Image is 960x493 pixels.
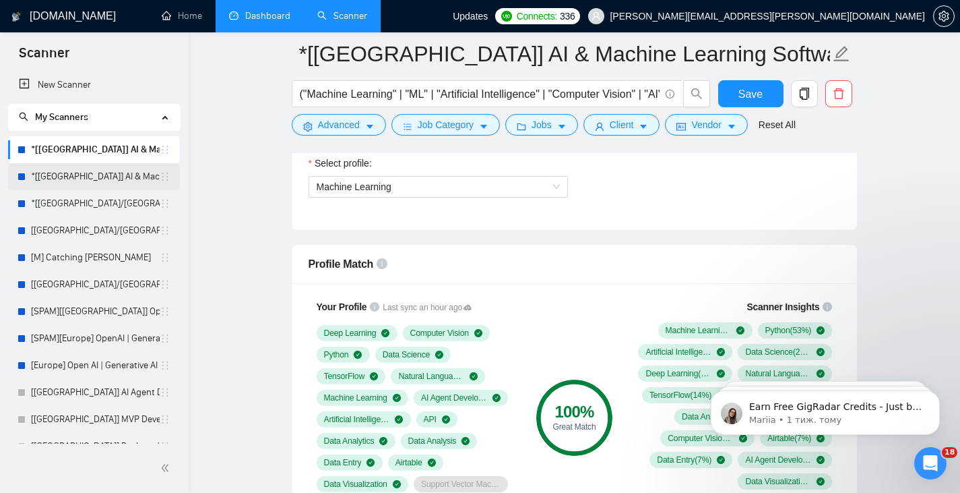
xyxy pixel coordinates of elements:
[833,45,850,63] span: edit
[31,217,160,244] a: [[GEOGRAPHIC_DATA]/[GEOGRAPHIC_DATA]] OpenAI | Generative AI Integration
[657,455,711,465] span: Data Entry ( 7 %)
[38,7,60,29] img: Profile image for Nazar
[583,114,660,136] button: userClientcaret-down
[823,302,832,312] span: info-circle
[717,348,725,356] span: check-circle
[393,394,401,402] span: check-circle
[11,361,258,384] textarea: Повідомлення...
[366,459,375,467] span: check-circle
[536,423,612,431] div: Great Match
[8,298,180,325] li: [SPAM][USA] OpenAI | Generative AI ML
[31,244,160,271] a: [M] Catching [PERSON_NAME]
[461,437,470,445] span: check-circle
[403,121,412,132] span: bars
[505,114,578,136] button: folderJobscaret-down
[160,461,174,475] span: double-left
[292,114,386,136] button: settingAdvancedcaret-down
[665,114,747,136] button: idcardVendorcaret-down
[8,136,180,163] li: *[USA] AI & Machine Learning Software
[35,111,88,123] span: My Scanners
[377,258,387,269] span: info-circle
[8,43,80,71] span: Scanner
[324,328,377,339] span: Deep Learning
[727,121,736,132] span: caret-down
[557,121,567,132] span: caret-down
[8,163,180,190] li: *[Europe] AI & Machine Learning Software
[942,447,957,458] span: 18
[160,225,170,236] span: holder
[682,411,748,422] span: Data Analytics ( 12 %)
[517,9,557,24] span: Connects:
[914,447,947,480] iframe: To enrich screen reader interactions, please activate Accessibility in Grammarly extension settings
[666,90,674,98] span: info-circle
[160,414,170,425] span: holder
[745,476,811,487] span: Data Visualization ( 6 %)
[825,80,852,107] button: delete
[474,329,482,337] span: check-circle
[421,479,501,490] span: Support Vector Machine
[765,325,812,336] span: Python ( 53 %)
[933,5,955,27] button: setting
[676,121,686,132] span: idcard
[453,11,488,22] span: Updates
[8,325,180,352] li: [SPAM][Europe] OpenAI | Generative AI ML
[684,88,709,100] span: search
[315,156,372,171] span: Select profile:
[31,163,160,190] a: *[[GEOGRAPHIC_DATA]] AI & Machine Learning Software
[42,390,53,401] button: вибір GIF-файлів
[160,306,170,317] span: holder
[826,88,852,100] span: delete
[718,80,783,107] button: Save
[19,111,88,123] span: My Scanners
[229,10,290,22] a: dashboardDashboard
[21,390,32,401] button: Вибір емодзі
[410,328,469,339] span: Computer Vision
[31,406,160,433] a: [[GEOGRAPHIC_DATA]] MVP Development
[649,390,711,401] span: TensorFlow ( 14 %)
[398,371,464,382] span: Natural Language Processing
[645,368,711,379] span: Deep Learning ( 17 %)
[31,271,160,298] a: [[GEOGRAPHIC_DATA]/[GEOGRAPHIC_DATA]] SV/Web Development
[8,71,180,98] li: New Scanner
[395,457,422,468] span: Airtable
[160,360,170,371] span: holder
[683,80,710,107] button: search
[532,117,552,132] span: Jobs
[8,271,180,298] li: [USA/Europe] SV/Web Development
[370,302,379,312] span: info-circle
[381,329,389,337] span: check-circle
[395,415,403,424] span: check-circle
[160,144,170,155] span: holder
[933,11,955,22] a: setting
[691,362,960,457] iframe: Intercom notifications повідомлення
[666,325,732,336] span: Machine Learning ( 71 %)
[817,477,825,486] span: check-circle
[393,480,401,488] span: check-circle
[8,406,180,433] li: [USA] MVP Development
[162,10,202,22] a: homeHome
[536,404,612,420] div: 100 %
[817,326,825,335] span: check-circle
[160,198,170,209] span: holder
[300,86,660,103] input: Search Freelance Jobs...
[645,347,711,357] span: Artificial Intelligence ( 43 %)
[517,121,526,132] span: folder
[31,433,160,460] a: [[GEOGRAPHIC_DATA]] Back-end Development
[19,71,169,98] a: New Scanner
[383,301,472,314] span: Last sync an hour ago
[746,302,819,312] span: Scanner Insights
[8,379,180,406] li: [Europe] AI Agent Development
[717,456,725,464] span: check-circle
[31,379,160,406] a: [[GEOGRAPHIC_DATA]] AI Agent Development
[160,252,170,263] span: holder
[391,114,500,136] button: barsJob Categorycaret-down
[668,433,734,444] span: Computer Vision ( 8 %)
[435,351,443,359] span: check-circle
[691,117,721,132] span: Vendor
[639,121,648,132] span: caret-down
[31,352,160,379] a: [Europe] Open AI | Generative AI Integration
[817,348,825,356] span: check-circle
[792,88,817,100] span: copy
